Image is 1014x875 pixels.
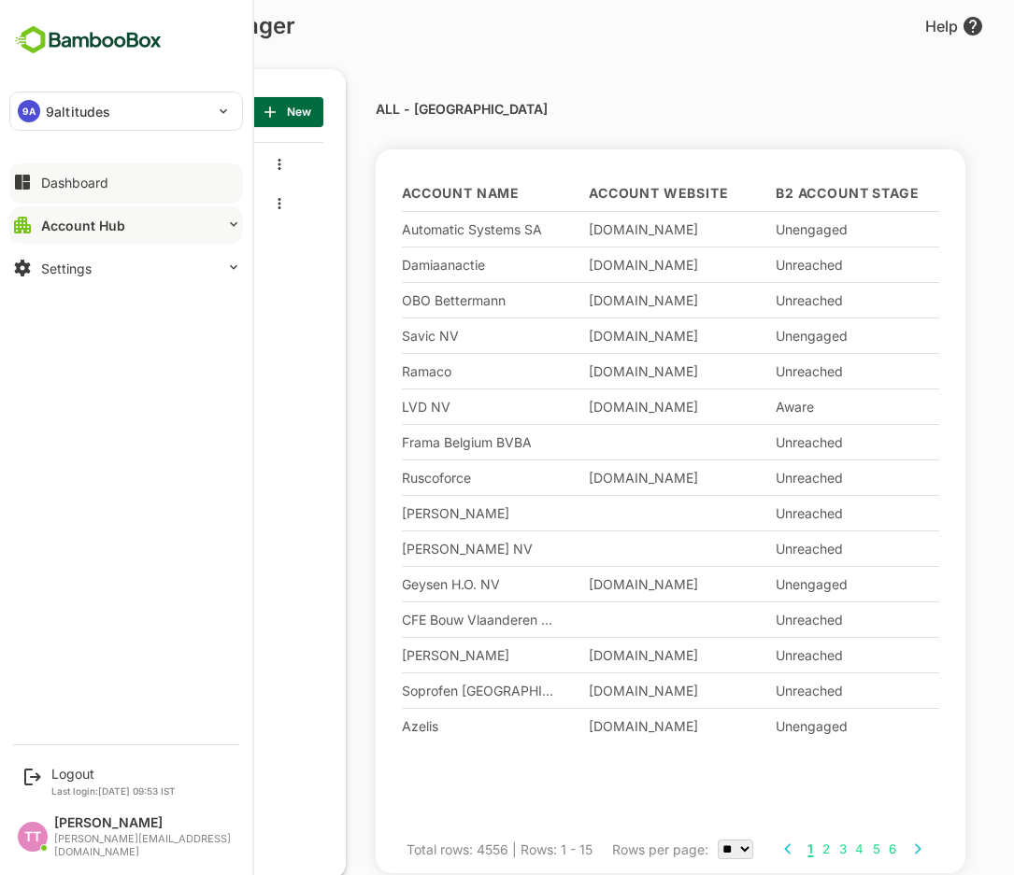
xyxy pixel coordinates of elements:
button: 5 [806,837,816,860]
div: Help [860,15,919,37]
div: CFE Bouw Vlaanderen NV [336,612,493,628]
div: Logout [51,766,176,782]
div: Unreached [710,363,867,379]
button: 4 [789,837,800,860]
button: 3 [772,837,782,860]
div: Unengaged [710,576,867,592]
span: Rows per page: [547,841,643,857]
div: [DOMAIN_NAME] [523,718,680,734]
span: Account Name [336,188,454,199]
div: Dashboard [41,175,108,191]
div: 9A9altitudes [10,92,242,130]
button: more actions [209,195,219,212]
div: Azelis [336,718,493,734]
p: ALL - [GEOGRAPHIC_DATA] [310,103,482,116]
div: Automatic Systems SA [336,221,493,237]
div: [DOMAIN_NAME] [523,292,680,308]
div: Frama Belgium BVBA [336,434,493,450]
div: [PERSON_NAME] [336,647,493,663]
span: ALL - Netherlands [54,196,163,212]
p: 9altitudes [46,102,110,121]
div: Unreached [710,541,867,557]
div: OBO Bettermann [336,292,493,308]
div: Ramaco [336,363,493,379]
img: BambooboxFullLogoMark.5f36c76dfaba33ec1ec1367b70bb1252.svg [9,22,167,58]
span: ALL - [GEOGRAPHIC_DATA] [54,157,163,173]
div: Geysen H.O. NV [336,576,493,592]
div: Aware [710,399,867,415]
p: SEGMENT LIST [22,97,118,127]
div: Total rows: 4556 | Rows: 1 - 15 [341,829,527,868]
div: [PERSON_NAME] [336,505,493,521]
span: New [201,100,243,124]
button: Account Hub [9,206,243,244]
div: Unengaged [710,718,867,734]
div: Damiaanactie [336,257,493,273]
div: Ruscoforce [336,470,493,486]
div: Unreached [710,505,867,521]
button: Dashboard [9,163,243,201]
div: Unreached [710,257,867,273]
button: 6 [822,837,833,860]
div: [DOMAIN_NAME] [523,257,680,273]
div: Unreached [710,470,867,486]
button: Settings [9,249,243,287]
div: [DOMAIN_NAME] [523,363,680,379]
div: [PERSON_NAME] NV [336,541,493,557]
div: [DOMAIN_NAME] [523,576,680,592]
div: [DOMAIN_NAME] [523,328,680,344]
span: Account Website [523,188,664,199]
div: [DOMAIN_NAME] [523,683,680,699]
div: Savic NV [336,328,493,344]
div: [PERSON_NAME][EMAIL_ADDRESS][DOMAIN_NAME] [54,833,234,858]
div: Unreached [710,647,867,663]
div: Unengaged [710,328,867,344]
div: [DOMAIN_NAME] [523,399,680,415]
div: TT [18,822,48,852]
button: New [186,97,258,127]
div: LVD NV [336,399,493,415]
div: Unreached [710,292,867,308]
button: 1 [741,837,750,860]
div: Unengaged [710,221,867,237]
button: more actions [209,156,219,173]
div: Unreached [710,434,867,450]
div: 9A [18,100,40,122]
div: Soprofen [GEOGRAPHIC_DATA] [336,683,493,699]
div: Unreached [710,612,867,628]
div: [DOMAIN_NAME] [523,470,680,486]
div: Unreached [710,683,867,699]
div: Account Hub [41,218,125,233]
div: [DOMAIN_NAME] [523,647,680,663]
div: [PERSON_NAME] [54,815,234,831]
button: 2 [755,837,765,860]
span: B2 Account Stage [710,188,853,199]
div: Settings [41,261,92,276]
p: Last login: [DATE] 09:53 IST [51,785,176,797]
div: [DOMAIN_NAME] [523,221,680,237]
